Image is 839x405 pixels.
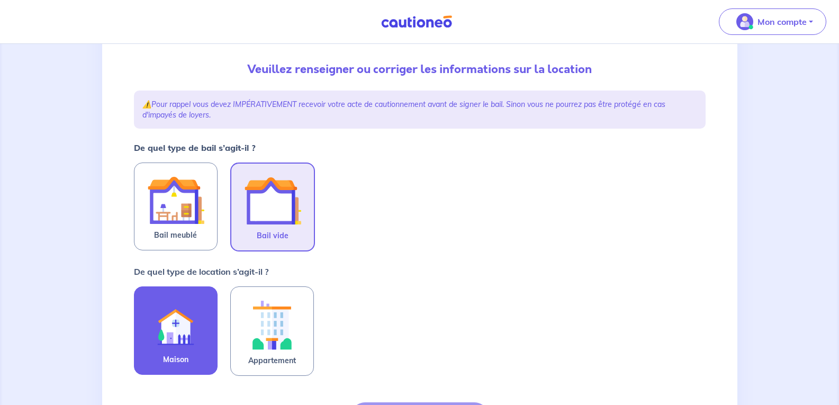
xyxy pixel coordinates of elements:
[142,100,665,120] em: Pour rappel vous devez IMPÉRATIVEMENT recevoir votre acte de cautionnement avant de signer le bai...
[244,172,301,229] img: illu_empty_lease.svg
[134,61,706,78] p: Veuillez renseigner ou corriger les informations sur la location
[134,265,268,278] p: De quel type de location s’agit-il ?
[248,354,296,367] span: Appartement
[757,15,807,28] p: Mon compte
[134,142,256,153] strong: De quel type de bail s’agit-il ?
[163,353,188,366] span: Maison
[142,99,697,120] p: ⚠️
[154,229,197,241] span: Bail meublé
[147,172,204,229] img: illu_furnished_lease.svg
[719,8,826,35] button: illu_account_valid_menu.svgMon compte
[736,13,753,30] img: illu_account_valid_menu.svg
[257,229,288,242] span: Bail vide
[147,295,204,353] img: illu_rent.svg
[377,15,456,29] img: Cautioneo
[243,295,301,354] img: illu_apartment.svg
